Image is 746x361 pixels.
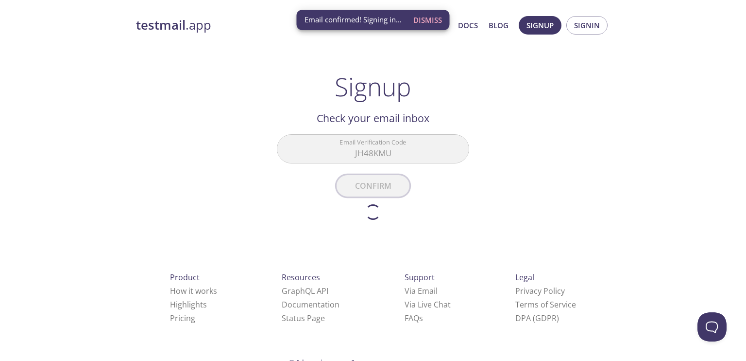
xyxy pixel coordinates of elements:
a: Privacy Policy [515,286,565,296]
span: Signup [526,19,554,32]
a: testmail.app [136,17,364,34]
a: Docs [458,19,478,32]
a: Via Live Chat [405,299,451,310]
a: Blog [489,19,509,32]
button: Signin [566,16,608,35]
a: Pricing [170,313,195,324]
a: Documentation [282,299,339,310]
iframe: Help Scout Beacon - Open [697,312,727,342]
span: Legal [515,272,534,283]
a: Terms of Service [515,299,576,310]
span: Dismiss [413,14,442,26]
h2: Check your email inbox [277,110,469,126]
span: s [419,313,423,324]
a: Highlights [170,299,207,310]
span: Email confirmed! Signing in... [305,15,402,25]
a: FAQ [405,313,423,324]
span: Resources [282,272,320,283]
a: How it works [170,286,217,296]
span: Signin [574,19,600,32]
button: Dismiss [409,11,446,29]
a: Via Email [405,286,438,296]
a: GraphQL API [282,286,328,296]
a: Status Page [282,313,325,324]
strong: testmail [136,17,186,34]
h1: Signup [335,72,411,101]
a: DPA (GDPR) [515,313,559,324]
button: Signup [519,16,561,35]
span: Product [170,272,200,283]
span: Support [405,272,435,283]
